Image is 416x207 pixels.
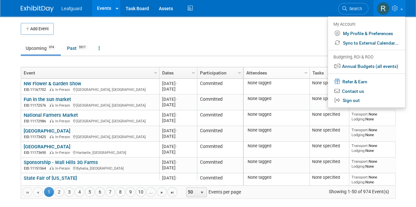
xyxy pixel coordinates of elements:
[162,102,194,108] div: [DATE]
[352,164,365,169] span: Lodging:
[197,126,243,142] td: Committed
[136,187,146,197] a: 10
[162,165,194,171] div: [DATE]
[352,112,399,121] div: None None
[24,165,156,171] div: Byhalia, [GEOGRAPHIC_DATA]
[176,113,177,117] span: -
[95,187,105,197] a: 6
[21,23,54,35] button: Add Event
[24,119,49,123] span: EID: 11172986
[24,88,49,92] span: EID: 11167702
[50,88,54,91] img: In-Person Event
[176,144,177,149] span: -
[246,96,307,101] div: None tagged
[178,187,248,197] span: Events per page
[200,67,239,78] a: Participation
[162,81,194,86] div: [DATE]
[352,180,365,184] span: Lodging:
[75,187,85,197] a: 4
[55,135,72,139] span: In-Person
[62,42,92,54] a: Past5517
[312,143,346,149] div: None specified
[24,159,98,165] a: Sponsorship - Wall Hills 3G Farms
[24,118,156,124] div: [GEOGRAPHIC_DATA], [GEOGRAPHIC_DATA]
[377,2,389,15] img: Robert Patterson
[162,118,194,123] div: [DATE]
[50,151,54,154] img: In-Person Event
[24,167,49,170] span: EID: 11151564
[126,187,135,197] a: 9
[328,76,405,87] a: Refer & Earn
[186,188,198,197] span: 50
[61,6,82,11] span: Leafguard
[328,38,405,48] a: Sync to External Calendar...
[162,159,194,165] div: [DATE]
[246,112,307,117] div: None tagged
[246,128,307,133] div: None tagged
[24,135,49,139] span: EID: 11173425
[24,104,49,107] span: EID: 11172576
[55,103,72,108] span: In-Person
[162,149,194,155] div: [DATE]
[24,150,156,155] div: Hartselle, [GEOGRAPHIC_DATA]
[352,159,369,164] span: Transport:
[50,135,54,138] img: In-Person Event
[199,190,205,195] span: select
[157,187,167,197] a: Go to the next page
[162,67,193,78] a: Dates
[197,79,243,94] td: Committed
[50,119,54,122] img: In-Person Event
[22,187,32,197] a: Go to the first page
[162,128,194,134] div: [DATE]
[176,176,177,180] span: -
[55,88,72,92] span: In-Person
[176,97,177,102] span: -
[312,159,346,164] div: None specified
[352,143,369,148] span: Transport:
[333,54,399,61] div: Budgeting, ROI & ROO
[246,175,307,180] div: None tagged
[191,70,196,75] span: Column Settings
[312,96,346,101] div: None specified
[237,70,242,75] span: Column Settings
[197,142,243,157] td: Committed
[50,166,54,170] img: In-Person Event
[352,159,399,169] div: None None
[303,70,308,75] span: Column Settings
[162,175,194,181] div: [DATE]
[21,42,61,54] a: Upcoming974
[312,112,346,117] div: None specified
[162,96,194,102] div: [DATE]
[167,187,177,197] a: Go to the last page
[352,175,369,179] span: Transport:
[352,128,369,132] span: Transport:
[170,190,175,195] span: Go to the last page
[162,112,194,118] div: [DATE]
[24,134,156,139] div: [GEOGRAPHIC_DATA], [GEOGRAPHIC_DATA]
[352,112,369,116] span: Transport:
[162,134,194,139] div: [DATE]
[55,166,72,171] span: In-Person
[21,6,54,12] img: ExhibitDay
[24,67,155,78] a: Event
[24,112,78,118] a: National Farmers Market
[115,187,125,197] a: 8
[24,128,70,134] a: [GEOGRAPHIC_DATA]
[197,94,243,110] td: Committed
[352,148,365,153] span: Lodging:
[333,20,399,28] div: My Account
[347,6,362,11] span: Search
[323,187,395,196] span: Showing 1-50 of 974 Event(s)
[24,175,77,181] a: State Fair of [US_STATE]
[352,128,399,137] div: None None
[328,29,405,38] a: My Profile & Preferences
[338,3,368,14] a: Search
[352,117,365,121] span: Lodging:
[35,190,40,195] span: Go to the previous page
[152,67,159,77] a: Column Settings
[352,143,399,153] div: None None
[105,187,115,197] a: 7
[312,128,346,133] div: None specified
[312,80,346,86] div: None specified
[85,187,95,197] a: 5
